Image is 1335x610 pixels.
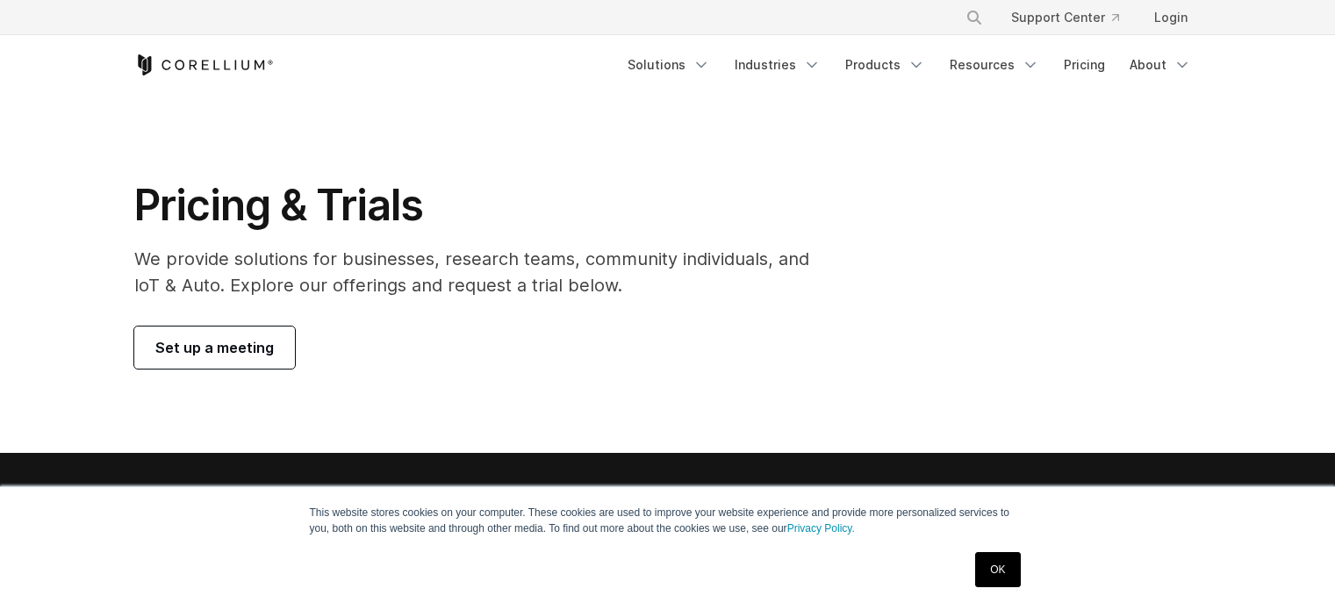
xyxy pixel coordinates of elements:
h1: Pricing & Trials [134,179,834,232]
a: Corellium Home [134,54,274,75]
a: Products [835,49,936,81]
a: Support Center [997,2,1133,33]
a: About [1119,49,1202,81]
a: Privacy Policy. [787,522,855,535]
a: Industries [724,49,831,81]
p: This website stores cookies on your computer. These cookies are used to improve your website expe... [310,505,1026,536]
span: Set up a meeting [155,337,274,358]
a: Login [1140,2,1202,33]
a: OK [975,552,1020,587]
a: Solutions [617,49,721,81]
p: We provide solutions for businesses, research teams, community individuals, and IoT & Auto. Explo... [134,246,834,298]
a: Set up a meeting [134,327,295,369]
div: Navigation Menu [944,2,1202,33]
button: Search [958,2,990,33]
a: Resources [939,49,1050,81]
div: Navigation Menu [617,49,1202,81]
a: Pricing [1053,49,1116,81]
